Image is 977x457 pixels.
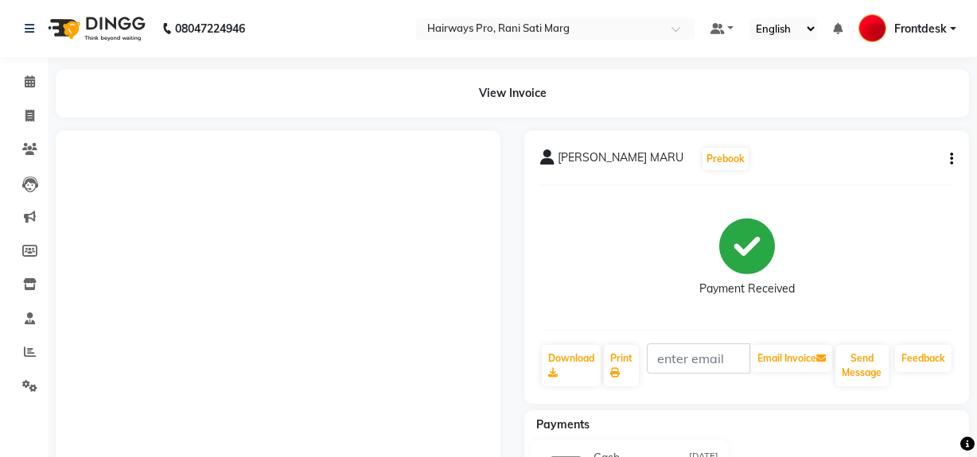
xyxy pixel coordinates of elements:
b: 08047224946 [175,6,245,51]
span: Frontdesk [894,21,947,37]
img: Frontdesk [858,14,886,42]
span: [PERSON_NAME] MARU [558,149,683,172]
a: Print [604,345,639,386]
span: Payments [536,417,590,432]
img: logo [41,6,150,51]
div: View Invoice [56,69,969,118]
a: Download [542,345,601,386]
div: Payment Received [699,281,795,297]
button: Prebook [703,148,749,170]
button: Send Message [835,345,889,386]
a: Feedback [895,345,952,372]
input: enter email [647,343,750,374]
button: Email Invoice [751,345,832,372]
